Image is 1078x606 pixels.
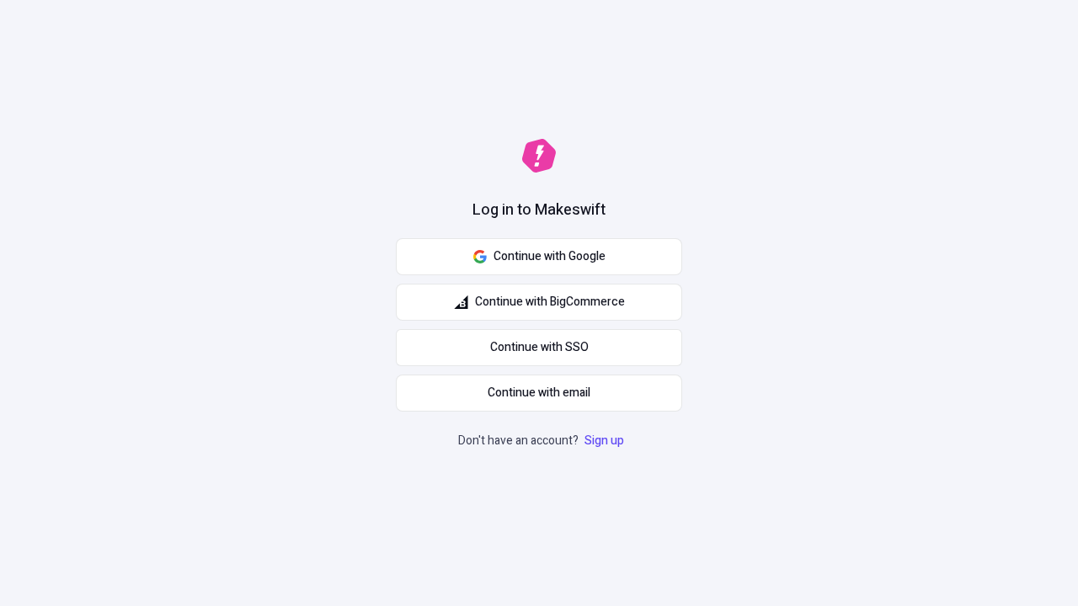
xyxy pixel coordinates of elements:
a: Continue with SSO [396,329,682,366]
button: Continue with email [396,375,682,412]
button: Continue with BigCommerce [396,284,682,321]
button: Continue with Google [396,238,682,275]
span: Continue with email [488,384,590,402]
span: Continue with BigCommerce [475,293,625,311]
span: Continue with Google [494,247,606,266]
a: Sign up [581,432,627,449]
p: Don't have an account? [458,432,627,450]
h1: Log in to Makeswift [472,199,606,221]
